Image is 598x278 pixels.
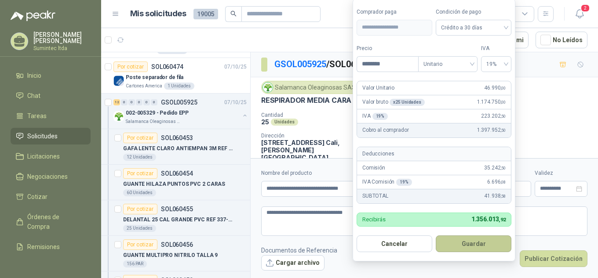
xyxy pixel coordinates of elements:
button: Cargar archivo [261,255,325,271]
div: 60 Unidades [123,189,156,196]
span: Licitaciones [27,152,60,161]
p: SOL060455 [161,206,193,212]
label: Nombre del producto [261,169,408,177]
span: ,00 [500,100,506,105]
span: ,00 [500,86,506,90]
p: SOL060456 [161,242,193,248]
a: Órdenes de Compra [11,209,91,235]
p: 07/10/25 [224,98,247,107]
span: 1.397.952 [477,126,506,134]
div: Por cotizar [123,133,157,143]
span: Solicitudes [27,131,58,141]
p: Documentos de Referencia [261,246,337,255]
p: 25 [261,118,269,126]
div: 0 [143,99,150,105]
button: Publicar Cotización [520,250,587,267]
span: ,08 [500,180,506,184]
span: 19005 [193,9,218,19]
button: Cancelar [357,235,432,252]
button: No Leídos [536,32,587,48]
p: GSOL005925 [161,99,197,105]
img: Company Logo [263,83,273,92]
p: 07/10/25 [224,63,247,71]
p: DELANTAL 25 CAL GRANDE PVC REF 337-30 [123,216,233,224]
div: 1 Unidades [164,83,194,90]
p: Cartones America [126,83,162,90]
label: Comprador paga [357,8,432,16]
span: 1.356.013 [471,216,506,223]
label: Precio [357,44,418,53]
div: Salamanca Oleaginosas SAS [261,81,360,94]
div: 12 Unidades [123,154,156,161]
img: Logo peakr [11,11,55,21]
a: Solicitudes [11,128,91,144]
p: RESPIRADOR MEDIA CARA 3M REF 6200 [261,96,398,105]
button: Guardar [436,235,511,252]
p: GUANTE HILAZA PUNTOS PVC 2 CARAS [123,180,225,188]
div: 0 [136,99,142,105]
p: Cobro al comprador [362,126,408,134]
div: Por cotizar [123,204,157,214]
a: Negociaciones [11,168,91,185]
span: 2 [580,4,590,12]
a: Por cotizarSOL060454GUANTE HILAZA PUNTOS PVC 2 CARAS60 Unidades [101,165,250,200]
a: Por cotizarSOL06047407/10/25 Company LogoPoste separador de filaCartones America1 Unidades [101,58,250,94]
p: IVA Comisión [362,178,412,186]
span: ,50 [500,114,506,119]
div: 19 % [372,113,388,120]
div: Por cotizar [123,239,157,250]
img: Company Logo [113,111,124,122]
span: Negociaciones [27,172,68,181]
div: Unidades [271,119,298,126]
p: Poste separador de fila [126,73,183,82]
p: Valor Unitario [362,84,394,92]
div: 12 [113,99,120,105]
a: Cotizar [11,188,91,205]
p: Sumintec ltda [33,46,91,51]
p: SOL060453 [161,135,193,141]
div: 0 [121,99,128,105]
div: Por cotizar [123,168,157,179]
span: 223.202 [481,112,506,120]
p: GUANTE MULTIPRO NITRILO TALLA 9 [123,251,218,260]
div: 0 [151,99,157,105]
p: [PERSON_NAME] [PERSON_NAME] [33,32,91,44]
p: SOL060454 [161,170,193,177]
a: Licitaciones [11,148,91,165]
button: 2 [572,6,587,22]
span: Inicio [27,71,41,80]
a: Por cotizarSOL060456GUANTE MULTIPRO NITRILO TALLA 9156 PAR [101,236,250,271]
h1: Mis solicitudes [130,7,186,20]
a: Chat [11,87,91,104]
span: ,50 [500,128,506,133]
p: Deducciones [362,150,394,158]
span: Órdenes de Compra [27,212,82,231]
span: 1.174.750 [477,98,506,106]
p: IVA [362,112,388,120]
span: Crédito a 30 días [441,21,506,34]
span: Remisiones [27,242,60,252]
div: 156 PAR [123,260,147,267]
p: Cantidad [261,112,376,118]
p: [STREET_ADDRESS] Cali , [PERSON_NAME][GEOGRAPHIC_DATA] [261,139,357,161]
span: 19% [486,58,506,71]
div: Por cotizar [113,61,148,72]
div: 19 % [396,179,412,186]
span: Tareas [27,111,47,121]
span: 35.242 [484,164,506,172]
span: ,50 [500,166,506,170]
a: GSOL005925 [274,59,326,69]
span: 6.696 [487,178,506,186]
p: SUBTOTAL [362,192,388,200]
span: Cotizar [27,192,47,202]
div: x 25 Unidades [390,99,424,106]
span: search [230,11,237,17]
img: Company Logo [113,76,124,86]
span: ,58 [500,194,506,199]
span: 46.990 [484,84,506,92]
span: Unitario [423,58,472,71]
p: Recibirás [362,217,386,222]
div: 25 Unidades [123,225,156,232]
p: Dirección [261,133,357,139]
p: / SOL060462 [274,58,376,71]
